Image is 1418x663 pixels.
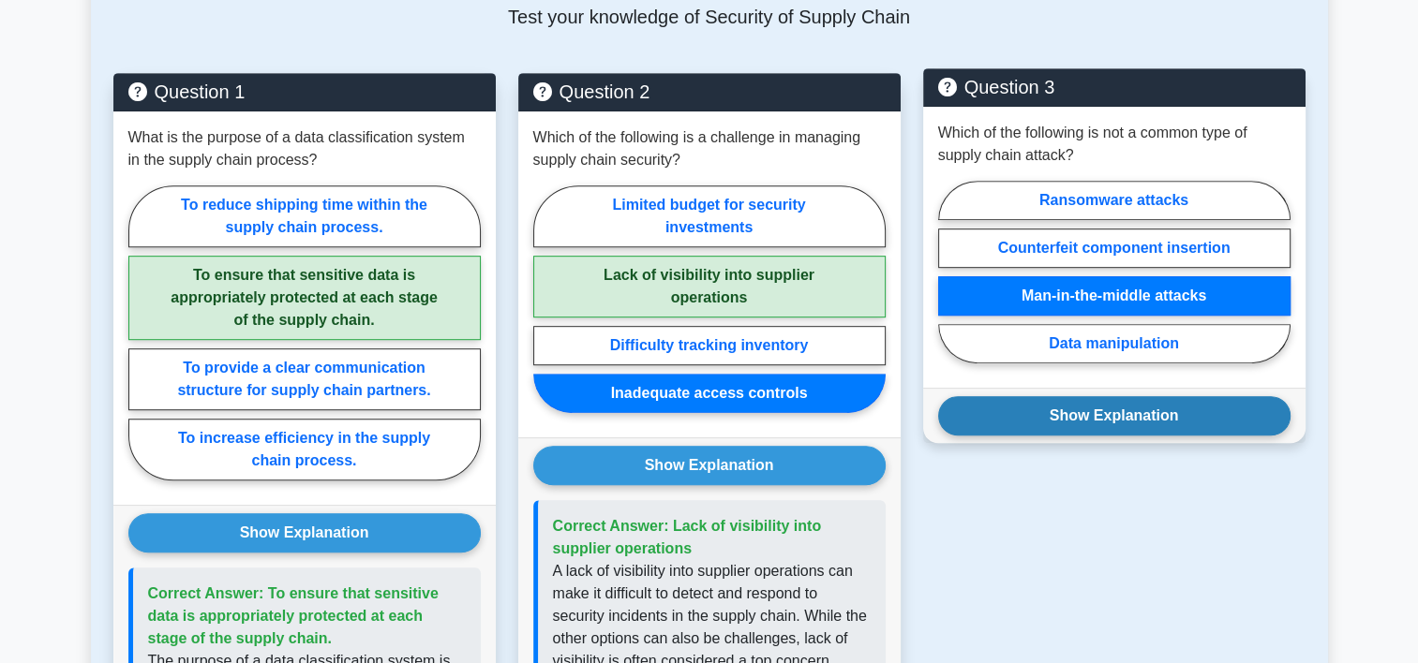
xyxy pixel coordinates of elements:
[533,185,886,247] label: Limited budget for security investments
[938,181,1291,220] label: Ransomware attacks
[553,518,822,556] span: Correct Answer: Lack of visibility into supplier operations
[938,228,1291,268] label: Counterfeit component insertion
[533,374,886,413] label: Inadequate access controls
[938,276,1291,316] label: Man-in-the-middle attacks
[128,185,481,247] label: To reduce shipping time within the supply chain process.
[533,256,886,317] label: Lack of visibility into supplier operations
[938,76,1291,98] h5: Question 3
[128,419,481,480] label: To increase efficiency in the supply chain process.
[533,126,886,171] p: Which of the following is a challenge in managing supply chain security?
[938,396,1291,435] button: Show Explanation
[128,126,481,171] p: What is the purpose of a data classification system in the supply chain process?
[533,326,886,365] label: Difficulty tracking inventory
[128,348,481,410] label: To provide a clear communication structure for supply chain partners.
[938,324,1291,363] label: Data manipulation
[148,585,439,646] span: Correct Answer: To ensure that sensitive data is appropriately protected at each stage of the sup...
[128,513,481,552] button: Show Explanation
[938,122,1291,167] p: Which of the following is not a common type of supply chain attack?
[533,81,886,103] h5: Question 2
[113,6,1306,28] p: Test your knowledge of Security of Supply Chain
[128,256,481,340] label: To ensure that sensitive data is appropriately protected at each stage of the supply chain.
[128,81,481,103] h5: Question 1
[533,446,886,485] button: Show Explanation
